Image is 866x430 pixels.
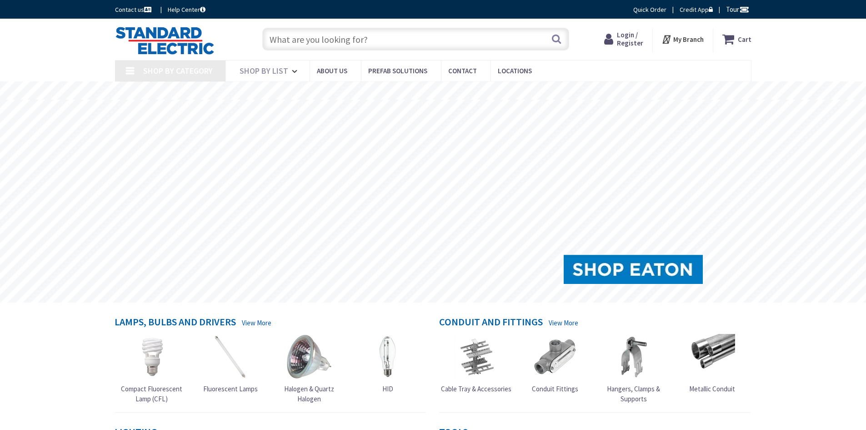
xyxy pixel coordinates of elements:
[286,334,332,379] img: Halogen & Quartz Halogen
[382,384,393,393] span: HID
[661,31,704,47] div: My Branch
[439,316,543,329] h4: Conduit and Fittings
[448,66,477,75] span: Contact
[726,5,749,14] span: Tour
[596,334,671,404] a: Hangers, Clamps & Supports Hangers, Clamps & Supports
[532,334,578,394] a: Conduit Fittings Conduit Fittings
[441,334,511,394] a: Cable Tray & Accessories Cable Tray & Accessories
[240,66,288,76] span: Shop By List
[317,66,347,75] span: About Us
[129,334,175,379] img: Compact Fluorescent Lamp (CFL)
[617,30,643,47] span: Login / Register
[115,26,215,55] img: Standard Electric
[722,31,751,47] a: Cart
[532,384,578,393] span: Conduit Fittings
[115,5,153,14] a: Contact us
[115,316,236,329] h4: Lamps, Bulbs and Drivers
[549,318,578,328] a: View More
[284,384,334,403] span: Halogen & Quartz Halogen
[673,35,704,44] strong: My Branch
[115,334,189,404] a: Compact Fluorescent Lamp (CFL) Compact Fluorescent Lamp (CFL)
[441,384,511,393] span: Cable Tray & Accessories
[290,86,578,96] rs-layer: Coronavirus: Our Commitment to Our Employees and Customers
[607,384,660,403] span: Hangers, Clamps & Supports
[143,66,213,76] span: Shop By Category
[611,334,656,379] img: Hangers, Clamps & Supports
[498,66,532,75] span: Locations
[203,384,258,393] span: Fluorescent Lamps
[368,66,427,75] span: Prefab Solutions
[689,384,735,393] span: Metallic Conduit
[689,334,735,394] a: Metallic Conduit Metallic Conduit
[208,334,253,379] img: Fluorescent Lamps
[690,334,735,379] img: Metallic Conduit
[532,334,578,379] img: Conduit Fittings
[633,5,666,14] a: Quick Order
[168,5,205,14] a: Help Center
[680,5,713,14] a: Credit App
[738,31,751,47] strong: Cart
[365,334,410,379] img: HID
[203,334,258,394] a: Fluorescent Lamps Fluorescent Lamps
[365,334,410,394] a: HID HID
[604,31,643,47] a: Login / Register
[242,318,271,328] a: View More
[454,334,499,379] img: Cable Tray & Accessories
[262,28,569,51] input: What are you looking for?
[121,384,182,403] span: Compact Fluorescent Lamp (CFL)
[272,334,346,404] a: Halogen & Quartz Halogen Halogen & Quartz Halogen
